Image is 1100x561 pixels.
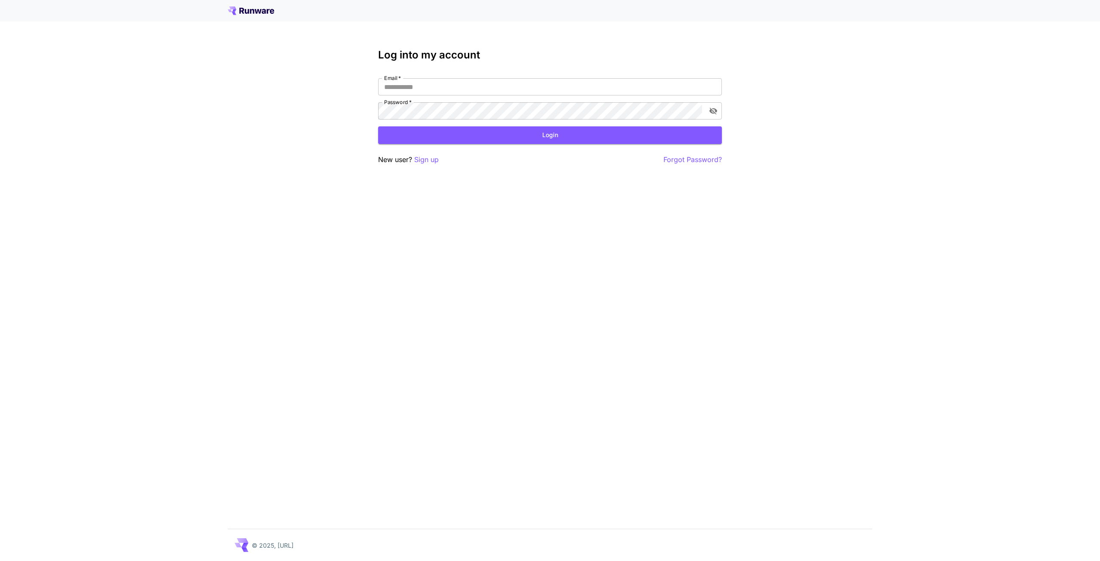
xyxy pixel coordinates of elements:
h3: Log into my account [378,49,722,61]
button: Login [378,126,722,144]
button: toggle password visibility [706,103,721,119]
p: © 2025, [URL] [252,541,293,550]
button: Forgot Password? [663,154,722,165]
label: Email [384,74,401,82]
p: New user? [378,154,439,165]
label: Password [384,98,412,106]
button: Sign up [414,154,439,165]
